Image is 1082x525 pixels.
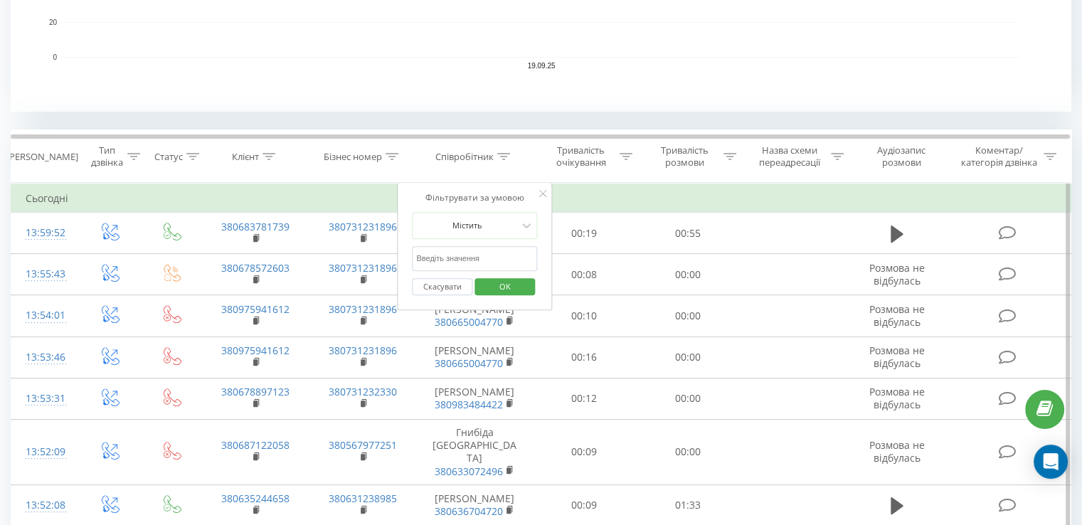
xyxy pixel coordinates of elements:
td: Гнибіда [GEOGRAPHIC_DATA] [417,420,533,485]
a: 380683781739 [221,220,290,233]
div: 13:59:52 [26,219,63,247]
a: 380631238985 [329,492,397,505]
div: Open Intercom Messenger [1034,445,1068,479]
button: OK [474,278,535,296]
td: 00:09 [533,420,636,485]
div: Клієнт [232,151,259,163]
div: 13:53:46 [26,344,63,371]
a: 380665004770 [435,356,503,370]
button: Скасувати [412,278,472,296]
text: 20 [49,18,58,26]
a: 380633072496 [435,465,503,478]
a: 380678572603 [221,261,290,275]
text: 19.09.25 [528,62,556,70]
a: 380975941612 [221,344,290,357]
div: 13:53:31 [26,385,63,413]
span: OK [485,275,525,297]
a: 380731231896 [329,344,397,357]
td: Сьогодні [11,184,1071,213]
td: 00:00 [636,420,739,485]
div: Бізнес номер [324,151,382,163]
div: Назва схеми переадресації [753,144,827,169]
span: Розмова не відбулась [869,438,925,465]
a: 380635244658 [221,492,290,505]
div: Коментар/категорія дзвінка [957,144,1040,169]
td: 00:12 [533,378,636,419]
span: Розмова не відбулась [869,261,925,287]
a: 380678897123 [221,385,290,398]
a: 380975941612 [221,302,290,316]
div: Тип дзвінка [90,144,123,169]
td: 00:00 [636,254,739,295]
div: 13:52:08 [26,492,63,519]
a: 380731232330 [329,385,397,398]
div: 13:55:43 [26,260,63,288]
td: 00:00 [636,295,739,336]
a: 380665004770 [435,315,503,329]
td: 00:55 [636,213,739,254]
a: 380731231896 [329,261,397,275]
td: 00:19 [533,213,636,254]
td: [PERSON_NAME] [417,378,533,419]
a: 380731231896 [329,302,397,316]
a: 380983484422 [435,398,503,411]
td: 00:00 [636,336,739,378]
td: [PERSON_NAME] [417,295,533,336]
td: 00:00 [636,378,739,419]
td: 00:10 [533,295,636,336]
input: Введіть значення [412,246,537,271]
div: Тривалість очікування [546,144,617,169]
div: Співробітник [435,151,494,163]
div: Статус [154,151,183,163]
td: [PERSON_NAME] [417,336,533,378]
div: [PERSON_NAME] [6,151,78,163]
div: 13:54:01 [26,302,63,329]
a: 380567977251 [329,438,397,452]
span: Розмова не відбулась [869,302,925,329]
a: 380687122058 [221,438,290,452]
div: 13:52:09 [26,438,63,466]
td: 00:08 [533,254,636,295]
div: Тривалість розмови [649,144,720,169]
text: 0 [53,53,57,61]
a: 380731231896 [329,220,397,233]
td: 00:16 [533,336,636,378]
span: Розмова не відбулась [869,385,925,411]
div: Фільтрувати за умовою [412,191,537,205]
div: Аудіозапис розмови [860,144,943,169]
span: Розмова не відбулась [869,344,925,370]
a: 380636704720 [435,504,503,518]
